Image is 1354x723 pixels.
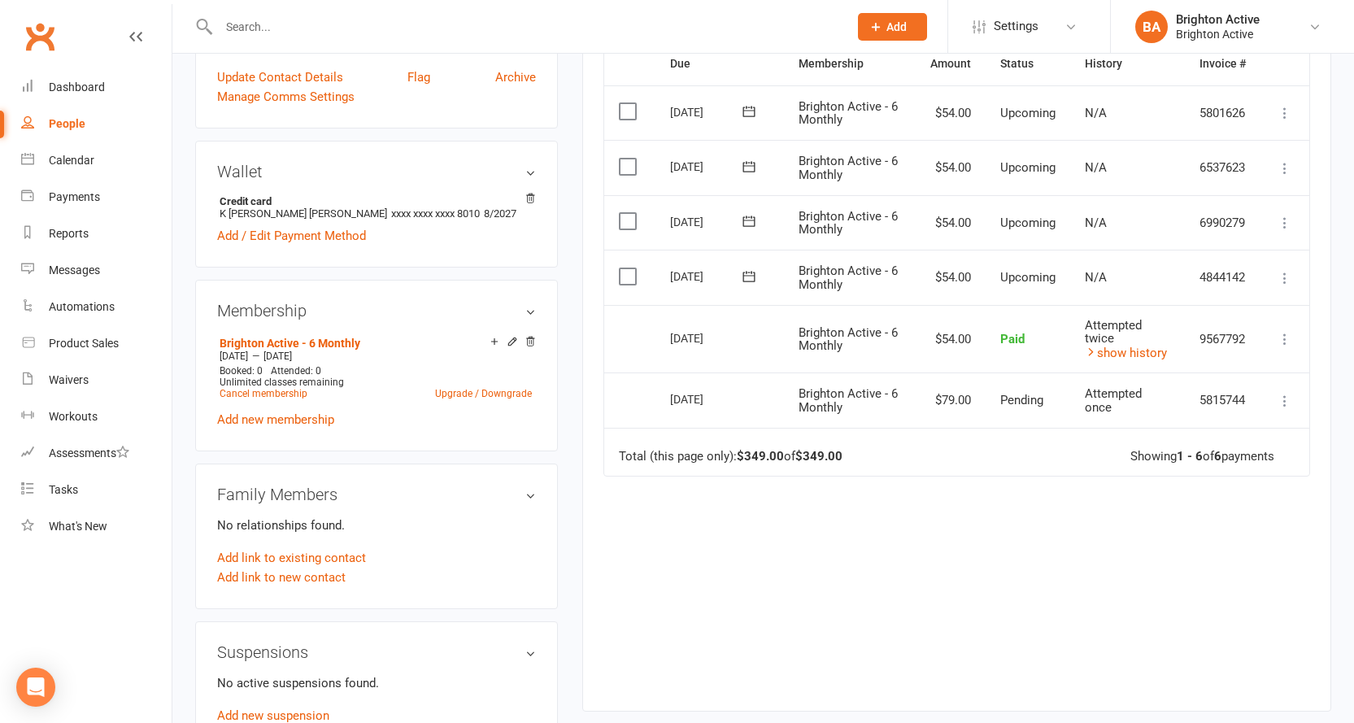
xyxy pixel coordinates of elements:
[1176,12,1260,27] div: Brighton Active
[49,373,89,386] div: Waivers
[271,365,321,377] span: Attended: 0
[619,450,842,464] div: Total (this page only): of
[916,85,986,141] td: $54.00
[21,472,172,508] a: Tasks
[214,15,837,38] input: Search...
[799,386,898,415] span: Brighton Active - 6 Monthly
[407,68,430,87] a: Flag
[670,209,745,234] div: [DATE]
[263,351,292,362] span: [DATE]
[49,154,94,167] div: Calendar
[994,8,1038,45] span: Settings
[1185,85,1260,141] td: 5801626
[784,43,916,85] th: Membership
[1185,305,1260,373] td: 9567792
[220,351,248,362] span: [DATE]
[217,193,536,222] li: K [PERSON_NAME] [PERSON_NAME]
[220,377,344,388] span: Unlimited classes remaining
[1085,270,1107,285] span: N/A
[435,388,532,399] a: Upgrade / Downgrade
[21,142,172,179] a: Calendar
[21,106,172,142] a: People
[216,350,536,363] div: —
[1176,27,1260,41] div: Brighton Active
[670,386,745,412] div: [DATE]
[886,20,907,33] span: Add
[49,81,105,94] div: Dashboard
[1085,318,1142,346] span: Attempted twice
[1185,140,1260,195] td: 6537623
[49,410,98,423] div: Workouts
[986,43,1070,85] th: Status
[670,99,745,124] div: [DATE]
[21,325,172,362] a: Product Sales
[1085,346,1167,360] a: show history
[220,365,263,377] span: Booked: 0
[217,412,334,427] a: Add new membership
[858,13,927,41] button: Add
[217,486,536,503] h3: Family Members
[1000,216,1056,230] span: Upcoming
[670,264,745,289] div: [DATE]
[916,372,986,428] td: $79.00
[670,154,745,179] div: [DATE]
[217,568,346,587] a: Add link to new contact
[916,250,986,305] td: $54.00
[1085,160,1107,175] span: N/A
[1185,250,1260,305] td: 4844142
[799,99,898,128] span: Brighton Active - 6 Monthly
[217,163,536,181] h3: Wallet
[21,362,172,399] a: Waivers
[217,68,343,87] a: Update Contact Details
[1000,393,1043,407] span: Pending
[1085,386,1142,415] span: Attempted once
[217,643,536,661] h3: Suspensions
[1085,216,1107,230] span: N/A
[655,43,784,85] th: Due
[16,668,55,707] div: Open Intercom Messenger
[916,305,986,373] td: $54.00
[737,449,784,464] strong: $349.00
[21,289,172,325] a: Automations
[217,226,366,246] a: Add / Edit Payment Method
[1135,11,1168,43] div: BA
[21,508,172,545] a: What's New
[21,435,172,472] a: Assessments
[799,325,898,354] span: Brighton Active - 6 Monthly
[1185,43,1260,85] th: Invoice #
[217,673,536,693] p: No active suspensions found.
[1130,450,1274,464] div: Showing of payments
[799,264,898,292] span: Brighton Active - 6 Monthly
[1185,372,1260,428] td: 5815744
[49,520,107,533] div: What's New
[916,43,986,85] th: Amount
[21,252,172,289] a: Messages
[49,300,115,313] div: Automations
[217,87,355,107] a: Manage Comms Settings
[220,195,528,207] strong: Credit card
[1000,106,1056,120] span: Upcoming
[220,337,360,350] a: Brighton Active - 6 Monthly
[49,337,119,350] div: Product Sales
[1214,449,1221,464] strong: 6
[217,548,366,568] a: Add link to existing contact
[795,449,842,464] strong: $349.00
[1000,332,1025,346] span: Paid
[21,399,172,435] a: Workouts
[1000,160,1056,175] span: Upcoming
[49,483,78,496] div: Tasks
[391,207,480,220] span: xxxx xxxx xxxx 8010
[217,708,329,723] a: Add new suspension
[484,207,516,220] span: 8/2027
[1177,449,1203,464] strong: 1 - 6
[49,190,100,203] div: Payments
[670,325,745,351] div: [DATE]
[49,227,89,240] div: Reports
[21,69,172,106] a: Dashboard
[49,446,129,459] div: Assessments
[916,140,986,195] td: $54.00
[21,179,172,216] a: Payments
[49,117,85,130] div: People
[799,154,898,182] span: Brighton Active - 6 Monthly
[1000,270,1056,285] span: Upcoming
